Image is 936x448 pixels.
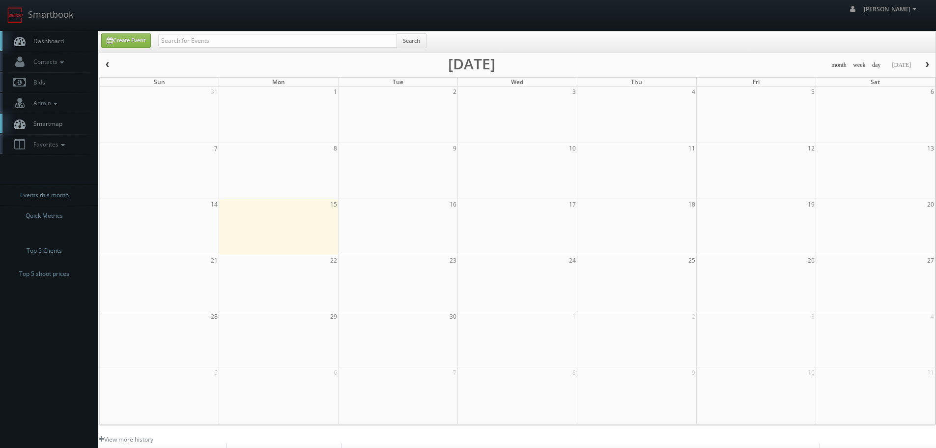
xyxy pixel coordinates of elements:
button: month [828,59,850,71]
span: 2 [452,87,457,97]
span: 13 [926,143,935,153]
span: 19 [807,199,816,209]
a: View more history [99,435,153,444]
span: [PERSON_NAME] [864,5,919,13]
span: 17 [568,199,577,209]
span: 28 [210,311,219,322]
span: 30 [449,311,457,322]
button: week [850,59,869,71]
span: Dashboard [28,37,64,45]
img: smartbook-logo.png [7,7,23,23]
span: 16 [449,199,457,209]
span: 4 [930,311,935,322]
span: 21 [210,255,219,266]
span: 10 [807,367,816,378]
span: Sun [154,78,165,86]
span: 11 [687,143,696,153]
button: Search [397,33,426,48]
span: Sat [871,78,880,86]
span: 8 [571,367,577,378]
span: 29 [329,311,338,322]
span: Tue [393,78,403,86]
span: 12 [807,143,816,153]
span: Favorites [28,140,67,149]
span: 23 [449,255,457,266]
span: 6 [333,367,338,378]
span: 22 [329,255,338,266]
h2: [DATE] [448,59,495,69]
span: 3 [810,311,816,322]
span: 3 [571,87,577,97]
span: 31 [210,87,219,97]
button: day [869,59,884,71]
button: [DATE] [888,59,914,71]
span: 5 [213,367,219,378]
span: 5 [810,87,816,97]
span: Smartmap [28,119,62,128]
span: 11 [926,367,935,378]
span: 25 [687,255,696,266]
span: 7 [452,367,457,378]
a: Create Event [101,33,151,48]
input: Search for Events [158,34,397,48]
span: 26 [807,255,816,266]
span: Mon [272,78,285,86]
span: Top 5 Clients [27,246,62,256]
span: 15 [329,199,338,209]
span: 27 [926,255,935,266]
span: 9 [691,367,696,378]
span: Wed [511,78,523,86]
span: Contacts [28,58,66,66]
span: 10 [568,143,577,153]
span: 1 [571,311,577,322]
span: Bids [28,78,45,87]
span: 9 [452,143,457,153]
span: Quick Metrics [26,211,63,221]
span: Admin [28,99,60,107]
span: 4 [691,87,696,97]
span: Top 5 shoot prices [19,269,69,279]
span: Events this month [20,190,69,200]
span: Fri [753,78,760,86]
span: 24 [568,255,577,266]
span: 14 [210,199,219,209]
span: 1 [333,87,338,97]
span: 20 [926,199,935,209]
span: Thu [631,78,642,86]
span: 6 [930,87,935,97]
span: 2 [691,311,696,322]
span: 7 [213,143,219,153]
span: 18 [687,199,696,209]
span: 8 [333,143,338,153]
